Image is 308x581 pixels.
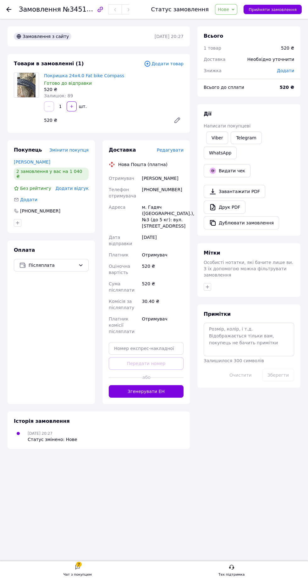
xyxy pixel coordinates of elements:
div: 520 ₴ [281,45,294,51]
span: Платник [109,252,129,257]
span: №345160930 [63,5,107,13]
span: Адреса [109,205,125,210]
span: Редагувати [157,148,184,153]
div: Отримувач [140,313,185,337]
img: Покришка 24х4.0 Fat bike Compass [17,73,36,97]
span: Залишилося 300 символів [204,358,264,363]
div: Замовлення з сайту [14,33,71,40]
button: Згенерувати ЕН [109,385,184,398]
div: Нова Пошта (платна) [117,161,169,168]
span: або [142,374,150,380]
span: Особисті нотатки, які бачите лише ви. З їх допомогою можна фільтрувати замовлення [204,260,293,277]
span: [DATE] 20:27 [28,431,52,436]
span: Комісія за післяплату [109,299,134,310]
a: Viber [206,132,228,144]
span: Знижка [204,68,222,73]
span: Оціночна вартість [109,264,130,275]
div: Отримувач [140,249,185,261]
div: Тех підтримка [218,572,245,578]
time: [DATE] 20:27 [155,34,184,39]
div: 7 [76,562,82,567]
div: 30.40 ₴ [140,296,185,313]
div: м. Гадяч ([GEOGRAPHIC_DATA].), №3 (до 5 кг): вул. [STREET_ADDRESS] [140,202,185,232]
span: Післяплата [29,262,76,269]
span: Змінити покупця [49,148,89,153]
span: Готово до відправки [44,81,92,86]
span: Телефон отримувача [109,187,136,198]
button: Прийняти замовлення [244,5,302,14]
div: Чат з покупцем [63,572,92,578]
div: Необхідно уточнити [244,52,298,66]
span: Всього до сплати [204,85,244,90]
span: Доставка [109,147,136,153]
b: 520 ₴ [280,85,294,90]
span: Замовлення [19,6,61,13]
span: Написати покупцеві [204,123,250,128]
a: [PERSON_NAME] [14,159,50,164]
span: Дата відправки [109,235,132,246]
span: Мітки [204,250,220,256]
span: Залишок: 89 [44,93,73,98]
div: Повернутися назад [6,6,11,13]
span: Дії [204,111,212,117]
div: [PHONE_NUMBER] [140,184,185,202]
a: Редагувати [171,114,184,126]
span: Товари в замовленні (1) [14,61,84,67]
div: Статус змінено: Нове [28,436,77,443]
a: Завантажити PDF [204,185,265,198]
div: 520 ₴ [44,86,184,93]
span: Додати [20,197,37,202]
span: Платник комісії післяплати [109,316,135,334]
div: Статус замовлення [151,6,209,13]
button: Видати чек [204,164,250,177]
div: [PHONE_NUMBER] [19,208,61,214]
span: Сума післяплати [109,281,135,293]
a: Покришка 24х4.0 Fat bike Compass [44,73,124,78]
span: Додати [277,68,294,73]
span: Примітки [204,311,231,317]
div: 520 ₴ [41,116,168,125]
span: Отримувач [109,176,134,181]
span: Додати відгук [56,186,89,191]
div: [DATE] [140,232,185,249]
a: WhatsApp [204,147,237,159]
span: Нове [218,7,229,12]
div: 520 ₴ [140,261,185,278]
div: 2 замовлення у вас на 1 040 ₴ [14,168,89,180]
span: Без рейтингу [20,186,51,191]
span: Всього [204,33,223,39]
div: [PERSON_NAME] [140,173,185,184]
span: 1 товар [204,46,221,51]
div: 520 ₴ [140,278,185,296]
button: Дублювати замовлення [204,216,279,229]
span: Додати товар [144,60,184,67]
span: Оплата [14,247,35,253]
input: Номер експрес-накладної [109,342,184,355]
a: Telegram [231,132,261,144]
span: Історія замовлення [14,418,70,424]
span: Прийняти замовлення [249,7,297,12]
a: Друк PDF [204,201,245,214]
span: Доставка [204,57,225,62]
div: шт. [77,103,87,110]
span: Покупець [14,147,42,153]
